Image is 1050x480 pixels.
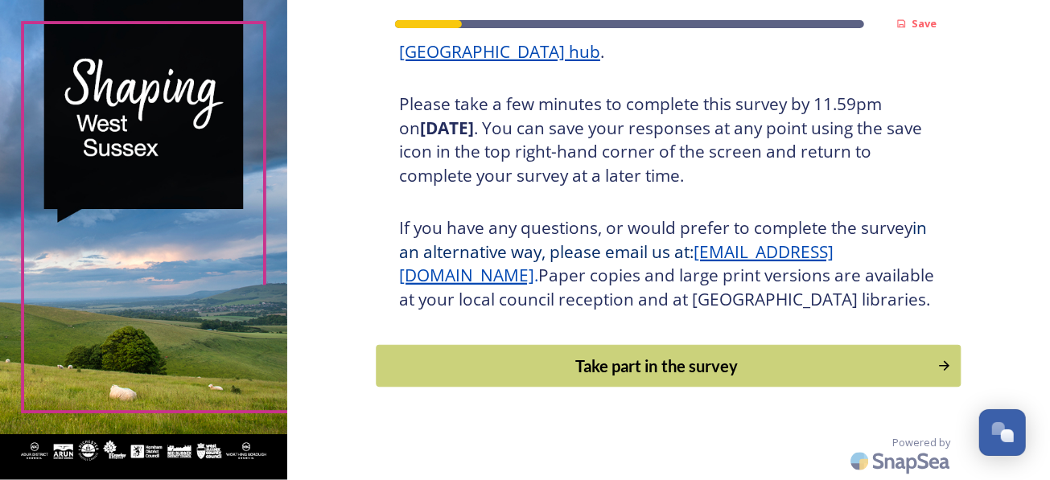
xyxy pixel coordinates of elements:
[979,409,1026,456] button: Open Chat
[534,264,538,286] span: .
[846,442,958,480] img: SnapSea Logo
[892,435,950,450] span: Powered by
[376,345,961,388] button: Continue
[399,216,938,311] h3: If you have any questions, or would prefer to complete the survey Paper copies and large print ve...
[385,354,929,378] div: Take part in the survey
[399,92,938,187] h3: Please take a few minutes to complete this survey by 11.59pm on . You can save your responses at ...
[420,117,474,139] strong: [DATE]
[399,16,810,63] a: Shaping [GEOGRAPHIC_DATA] hub
[912,16,937,31] strong: Save
[399,240,834,287] a: [EMAIL_ADDRESS][DOMAIN_NAME]
[399,216,931,263] span: in an alternative way, please email us at:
